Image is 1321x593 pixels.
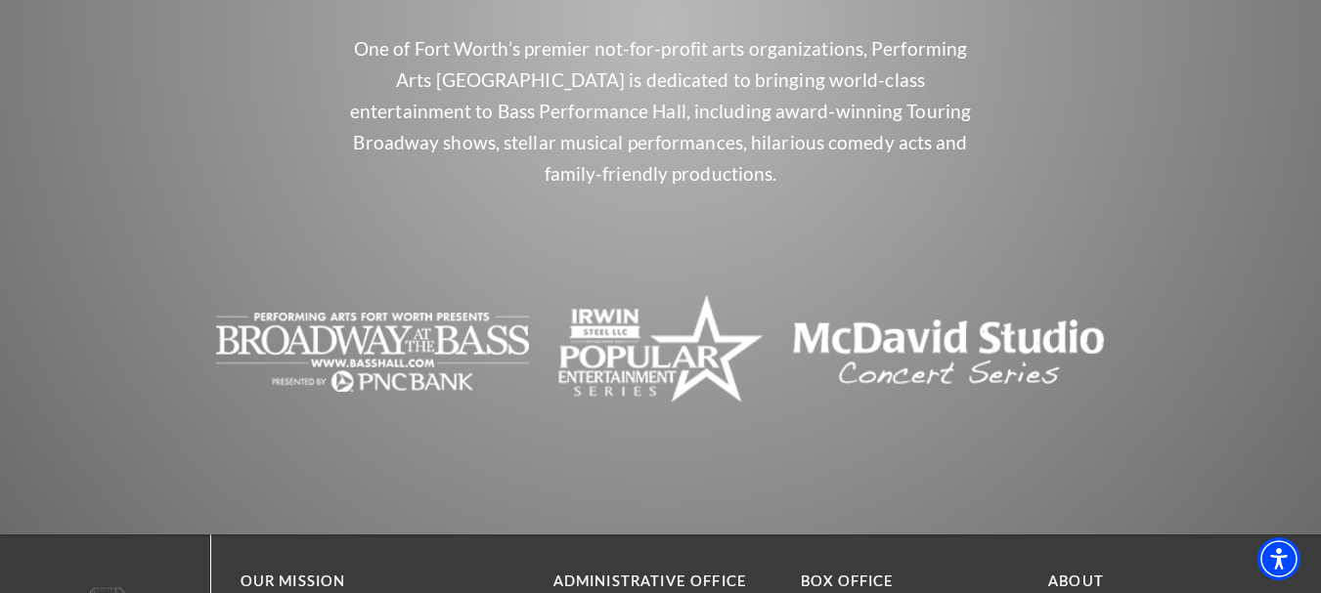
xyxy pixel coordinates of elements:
[216,338,529,360] a: The image is blank or empty. - open in a new tab
[1048,572,1104,589] a: About
[792,294,1105,411] img: Text logo for "McDavid Studio Concert Series" in a clean, modern font.
[558,287,763,417] img: The image is completely blank with no visible content.
[558,338,763,360] a: The image is completely blank with no visible content. - open in a new tab
[792,338,1105,360] a: Text logo for "McDavid Studio Concert Series" in a clean, modern font. - open in a new tab
[343,33,979,190] p: One of Fort Worth’s premier not-for-profit arts organizations, Performing Arts [GEOGRAPHIC_DATA] ...
[216,294,529,411] img: The image is blank or empty.
[1257,537,1300,580] div: Accessibility Menu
